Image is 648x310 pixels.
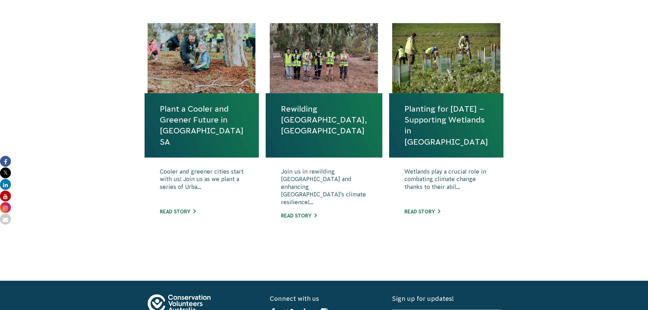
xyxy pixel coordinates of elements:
a: Plant a Cooler and Greener Future in [GEOGRAPHIC_DATA] SA [160,103,244,147]
a: Read story [404,209,440,214]
p: Cooler and greener cities start with us! Join us as we plant a series of Urba... [160,168,244,202]
a: Planting for [DATE] – Supporting Wetlands in [GEOGRAPHIC_DATA] [404,103,488,147]
h5: Connect with us [270,294,378,303]
h5: Sign up for updates! [392,294,500,303]
a: Rewilding [GEOGRAPHIC_DATA], [GEOGRAPHIC_DATA] [281,103,367,136]
p: Wetlands play a crucial role in combating climate change thanks to their abil... [404,168,488,202]
p: Join us in rewilding [GEOGRAPHIC_DATA] and enhancing [GEOGRAPHIC_DATA]’s climate resilience!... [281,168,367,206]
a: Read story [281,213,317,218]
a: Read story [160,209,196,214]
